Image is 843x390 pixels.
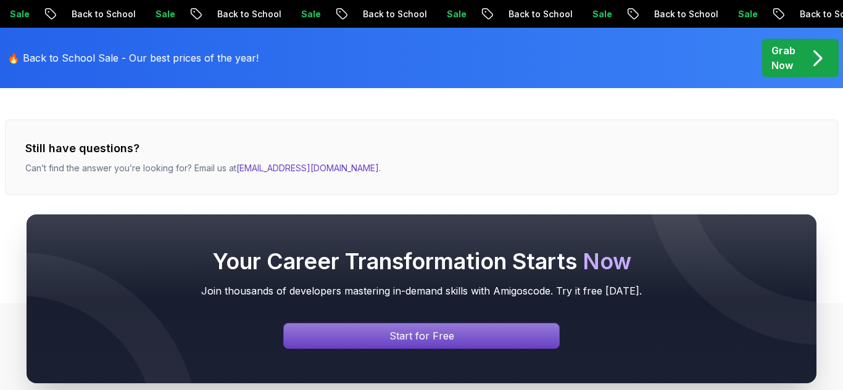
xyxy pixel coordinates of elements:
[583,248,631,275] span: Now
[255,8,294,20] p: Sale
[51,249,792,274] h2: Your Career Transformation Starts
[283,323,560,349] a: Signin page
[608,8,692,20] p: Back to School
[109,8,149,20] p: Sale
[754,8,837,20] p: Back to School
[692,8,731,20] p: Sale
[171,8,255,20] p: Back to School
[317,8,401,20] p: Back to School
[771,43,795,73] p: Grab Now
[462,8,546,20] p: Back to School
[7,51,259,65] p: 🔥 Back to School Sale - Our best prices of the year!
[401,8,440,20] p: Sale
[389,328,454,343] p: Start for Free
[51,283,792,298] p: Join thousands of developers mastering in-demand skills with Amigoscode. Try it free [DATE].
[546,8,586,20] p: Sale
[25,8,109,20] p: Back to School
[25,140,381,157] h3: Still have questions?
